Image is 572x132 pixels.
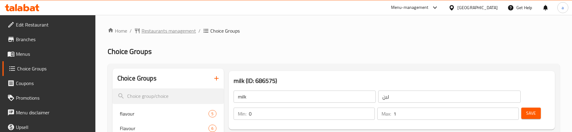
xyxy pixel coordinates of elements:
span: Menu disclaimer [16,109,90,116]
span: Promotions [16,94,90,102]
a: Edit Restaurant [2,17,95,32]
div: Choices [209,125,216,132]
a: Restaurants management [134,27,196,34]
a: Coupons [2,76,95,91]
span: Flavour [120,125,209,132]
div: flavour5 [113,106,224,121]
span: Edit Restaurant [16,21,90,28]
input: search [113,88,224,104]
span: Menus [16,50,90,58]
span: Save [526,109,536,117]
li: / [198,27,201,34]
span: Choice Groups [17,65,90,72]
p: Min: [238,110,246,117]
a: Promotions [2,91,95,105]
nav: breadcrumb [108,27,560,34]
a: Choice Groups [2,61,95,76]
span: flavour [120,110,209,117]
span: Choice Groups [210,27,240,34]
span: Restaurants management [142,27,196,34]
h3: milk (ID: 686575) [234,76,550,86]
span: a [562,4,564,11]
button: Save [521,108,541,119]
div: Menu-management [391,4,429,11]
a: Home [108,27,127,34]
div: Choices [209,110,216,117]
div: [GEOGRAPHIC_DATA] [457,4,498,11]
span: Coupons [16,80,90,87]
h2: Choice Groups [117,74,157,83]
span: Choice Groups [108,45,152,58]
span: 5 [209,111,216,117]
a: Menus [2,47,95,61]
span: Branches [16,36,90,43]
p: Max: [382,110,391,117]
a: Branches [2,32,95,47]
span: Upsell [16,123,90,131]
a: Menu disclaimer [2,105,95,120]
li: / [130,27,132,34]
span: 6 [209,126,216,131]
